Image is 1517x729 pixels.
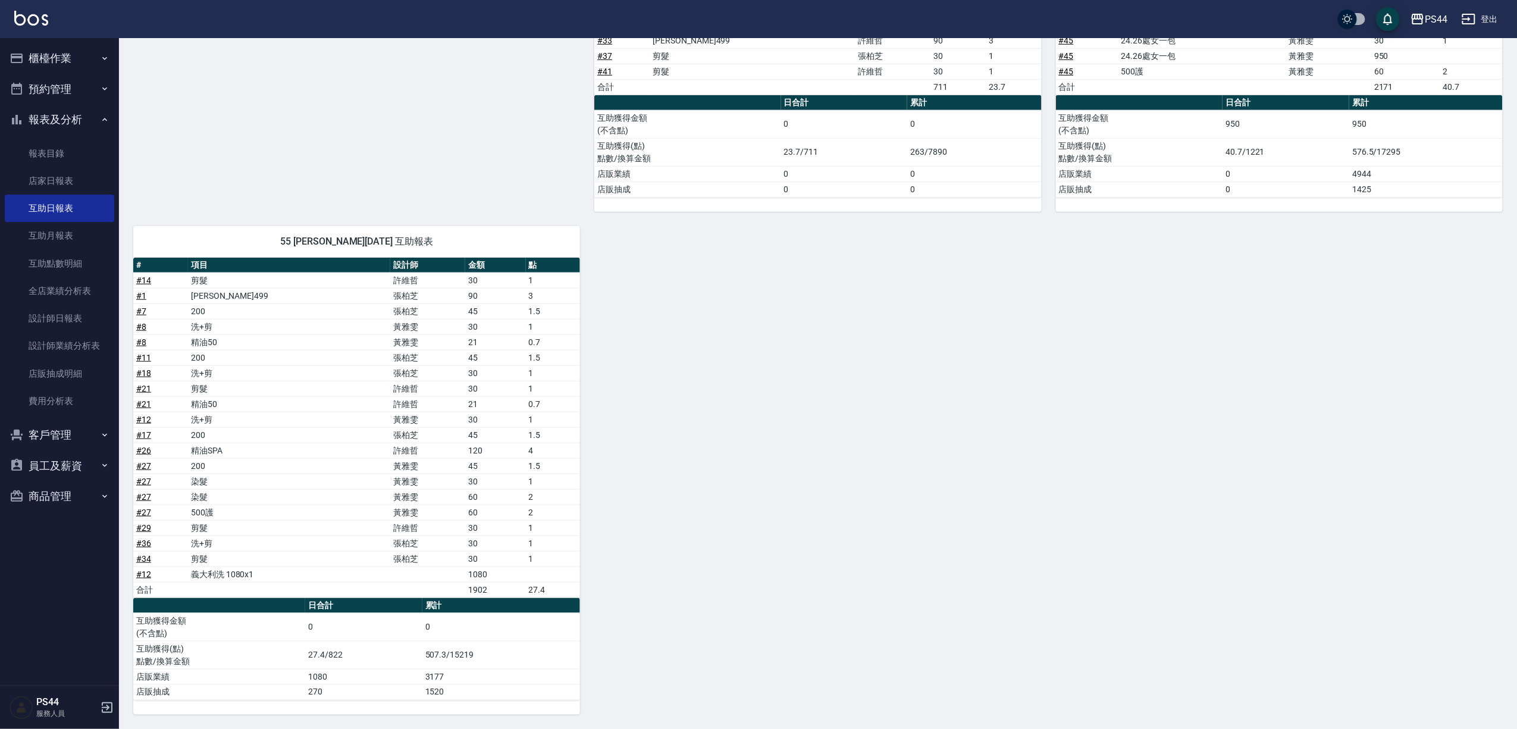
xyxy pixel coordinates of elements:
td: 黃雅雯 [390,412,465,427]
p: 服務人員 [36,708,97,719]
td: 0 [781,110,908,138]
a: #17 [136,430,151,440]
a: 設計師業績分析表 [5,332,114,359]
a: #26 [136,446,151,455]
td: 0 [907,110,1041,138]
td: 黃雅雯 [390,319,465,334]
td: 200 [188,350,390,365]
td: 張柏芝 [390,365,465,381]
a: #8 [136,322,146,331]
td: 45 [465,427,525,443]
a: #18 [136,368,151,378]
td: 許維哲 [390,520,465,536]
td: 60 [465,489,525,505]
th: 日合計 [1223,95,1349,111]
td: 剪髮 [188,273,390,288]
a: #33 [597,36,612,45]
a: #21 [136,399,151,409]
td: 張柏芝 [390,350,465,365]
td: 互助獲得金額 (不含點) [1056,110,1223,138]
td: 1.5 [526,304,581,319]
td: 洗+剪 [188,365,390,381]
td: 張柏芝 [390,551,465,567]
td: 許維哲 [855,64,930,79]
td: 950 [1349,110,1503,138]
td: 45 [465,304,525,319]
a: #45 [1059,36,1074,45]
td: 義大利洗 1080x1 [188,567,390,582]
button: 員工及薪資 [5,450,114,481]
td: 1 [526,536,581,551]
td: [PERSON_NAME]499 [650,33,855,48]
td: 200 [188,458,390,474]
td: 507.3/15219 [422,641,581,669]
td: 黃雅雯 [390,458,465,474]
td: 剪髮 [650,48,855,64]
td: 21 [465,334,525,350]
td: 洗+剪 [188,319,390,334]
td: 染髮 [188,474,390,489]
td: 1 [526,319,581,334]
a: #12 [136,570,151,579]
td: 染髮 [188,489,390,505]
td: 0.7 [526,334,581,350]
a: #1 [136,291,146,301]
td: 1 [986,48,1042,64]
th: 金額 [465,258,525,273]
button: 客戶管理 [5,420,114,450]
td: 1080 [465,567,525,582]
a: #45 [1059,51,1074,61]
td: 24.26處女一包 [1118,33,1286,48]
a: #11 [136,353,151,362]
a: #8 [136,337,146,347]
td: 60 [465,505,525,520]
a: #45 [1059,67,1074,76]
a: #27 [136,477,151,486]
td: 1.5 [526,427,581,443]
td: 2 [1440,64,1503,79]
a: 互助日報表 [5,195,114,222]
td: 店販抽成 [133,684,305,700]
td: 576.5/17295 [1349,138,1503,166]
td: 2 [526,505,581,520]
th: 設計師 [390,258,465,273]
img: Person [10,696,33,719]
td: 30 [1371,33,1440,48]
td: 2171 [1371,79,1440,95]
td: 0 [781,182,908,197]
a: 全店業績分析表 [5,277,114,305]
td: 711 [931,79,986,95]
td: 黃雅雯 [390,474,465,489]
td: 1 [526,273,581,288]
td: 0 [422,613,581,641]
td: 90 [931,33,986,48]
td: 1 [526,381,581,396]
a: 店販抽成明細 [5,360,114,387]
td: 黃雅雯 [1286,64,1371,79]
a: #14 [136,276,151,285]
td: 30 [465,551,525,567]
td: 24.26處女一包 [1118,48,1286,64]
td: 店販抽成 [594,182,781,197]
td: 0 [781,166,908,182]
table: a dense table [1056,95,1503,198]
td: 互助獲得(點) 點數/換算金額 [133,641,305,669]
td: 27.4 [526,582,581,597]
td: 1902 [465,582,525,597]
a: #27 [136,508,151,517]
td: 黃雅雯 [1286,48,1371,64]
td: 4944 [1349,166,1503,182]
th: 點 [526,258,581,273]
td: 30 [465,536,525,551]
div: PS44 [1425,12,1447,27]
td: 40.7/1221 [1223,138,1349,166]
a: 店家日報表 [5,167,114,195]
button: 櫃檯作業 [5,43,114,74]
td: 精油50 [188,334,390,350]
td: 1 [986,64,1042,79]
td: 21 [465,396,525,412]
td: 店販業績 [1056,166,1223,182]
td: 270 [305,684,422,700]
td: 張柏芝 [390,288,465,304]
button: 登出 [1457,8,1503,30]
